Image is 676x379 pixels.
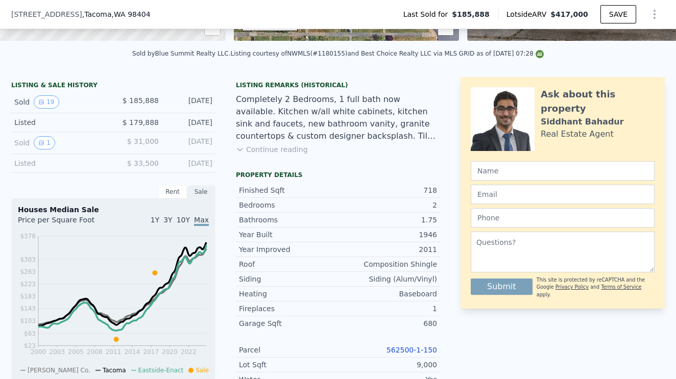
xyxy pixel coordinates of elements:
[20,317,36,324] tspan: $103
[236,81,440,89] div: Listing Remarks (Historical)
[338,244,437,255] div: 2011
[550,10,588,18] span: $417,000
[239,345,338,355] div: Parcel
[162,348,178,356] tspan: 2020
[87,348,103,356] tspan: 2008
[600,5,636,23] button: SAVE
[31,348,46,356] tspan: 2000
[177,216,190,224] span: 10Y
[167,95,212,109] div: [DATE]
[230,50,543,57] div: Listing courtesy of NWMLS (#1180155) and Best Choice Realty LLC via MLS GRID as of [DATE] 07:28
[196,367,209,374] span: Sale
[14,136,105,149] div: Sold
[338,274,437,284] div: Siding (Alum/Vinyl)
[20,233,36,240] tspan: $378
[403,9,452,19] span: Last Sold for
[127,159,159,167] span: $ 33,500
[68,348,84,356] tspan: 2005
[167,158,212,168] div: [DATE]
[34,95,59,109] button: View historical data
[24,330,36,337] tspan: $63
[338,230,437,240] div: 1946
[236,144,308,155] button: Continue reading
[556,284,589,290] a: Privacy Policy
[239,200,338,210] div: Bedrooms
[338,215,437,225] div: 1.75
[239,318,338,329] div: Garage Sqft
[338,360,437,370] div: 9,000
[187,185,215,198] div: Sale
[18,215,113,231] div: Price per Square Foot
[239,304,338,314] div: Fireplaces
[20,305,36,312] tspan: $143
[34,136,55,149] button: View historical data
[11,9,82,19] span: [STREET_ADDRESS]
[123,96,159,105] span: $ 185,888
[112,10,151,18] span: , WA 98404
[127,137,159,145] span: $ 31,000
[338,289,437,299] div: Baseboard
[601,284,641,290] a: Terms of Service
[239,230,338,240] div: Year Built
[239,274,338,284] div: Siding
[471,161,655,181] input: Name
[158,185,187,198] div: Rent
[28,367,90,374] span: [PERSON_NAME] Co.
[236,171,440,179] div: Property details
[541,87,655,116] div: Ask about this property
[167,117,212,128] div: [DATE]
[236,93,440,142] div: Completely 2 Bedrooms, 1 full bath now available. Kitchen w/all white cabinets, kitchen sink and ...
[338,185,437,195] div: 718
[138,367,184,374] span: Eastside-Enact
[239,360,338,370] div: Lot Sqft
[143,348,159,356] tspan: 2017
[338,318,437,329] div: 680
[167,136,212,149] div: [DATE]
[123,118,159,127] span: $ 179,888
[163,216,172,224] span: 3Y
[506,9,550,19] span: Lotside ARV
[338,259,437,269] div: Composition Shingle
[151,216,159,224] span: 1Y
[103,367,126,374] span: Tacoma
[239,244,338,255] div: Year Improved
[132,50,230,57] div: Sold by Blue Summit Realty LLC .
[20,293,36,300] tspan: $183
[338,304,437,314] div: 1
[181,348,197,356] tspan: 2022
[239,259,338,269] div: Roof
[82,9,151,19] span: , Tacoma
[452,9,490,19] span: $185,888
[14,95,105,109] div: Sold
[541,128,614,140] div: Real Estate Agent
[239,215,338,225] div: Bathrooms
[24,342,36,349] tspan: $23
[239,185,338,195] div: Finished Sqft
[644,4,665,24] button: Show Options
[125,348,140,356] tspan: 2014
[20,268,36,275] tspan: $263
[537,276,655,298] div: This site is protected by reCAPTCHA and the Google and apply.
[194,216,209,226] span: Max
[50,348,65,356] tspan: 2003
[18,205,209,215] div: Houses Median Sale
[11,81,215,91] div: LISTING & SALE HISTORY
[20,256,36,263] tspan: $303
[14,158,105,168] div: Listed
[338,200,437,210] div: 2
[541,116,624,128] div: Siddhant Bahadur
[14,117,105,128] div: Listed
[471,208,655,228] input: Phone
[106,348,122,356] tspan: 2011
[387,346,437,354] a: 562500-1-150
[471,279,533,295] button: Submit
[20,281,36,288] tspan: $223
[239,289,338,299] div: Heating
[536,50,544,58] img: NWMLS Logo
[471,185,655,204] input: Email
